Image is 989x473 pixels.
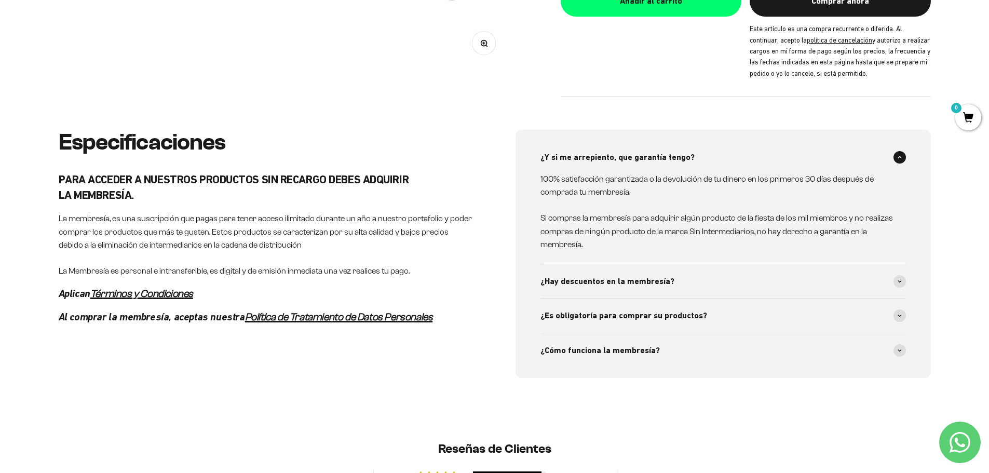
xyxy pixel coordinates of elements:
[170,156,214,173] span: Enviar
[540,299,906,333] summary: ¿Es obligatoría para comprar su productos?
[59,264,474,278] p: La Membresía es personal e intransferible, es digital y de emisión inmediata una vez realices tu ...
[540,275,674,288] span: ¿Hay descuentos en la membresía?
[540,211,893,251] p: Si compras la membresía para adquirir algún producto de la fiesta de los mil miembros y no realiz...
[59,130,474,155] h2: Especificaciones
[540,309,707,322] span: ¿Es obligatoría para comprar su productos?
[245,311,433,322] a: Política de Tratamiento de Datos Personales
[90,288,193,299] a: Términos y Condiciones
[540,140,906,174] summary: ¿Y si me arrepiento, que garantía tengo?
[12,70,215,88] div: Reseñas de otros clientes
[12,132,215,151] div: Un mejor precio
[540,344,660,357] span: ¿Cómo funciona la membresía?
[12,17,215,40] p: ¿Qué te haría sentir más seguro de comprar este producto?
[59,288,90,300] em: Aplican
[540,264,906,299] summary: ¿Hay descuentos en la membresía?
[540,333,906,368] summary: ¿Cómo funciona la membresía?
[59,173,409,202] strong: PARA ACCEDER A NUESTROS PRODUCTOS SIN RECARGO DEBES ADQUIRIR LA MEMBRESÍA.
[192,440,798,458] h2: Reseñas de Clientes
[540,151,695,164] span: ¿Y si me arrepiento, que garantía tengo?
[807,36,872,44] span: política de cancelación
[540,172,893,199] p: 100% satisfacción garantizada o la devolución de tu dinero en los primeros 30 días después de com...
[955,113,981,124] a: 0
[750,23,930,79] small: Este artículo es una compra recurrente o diferida. Al continuar, acepto la y autorizo a realizar ...
[950,102,963,114] mark: 0
[12,91,215,109] div: Una promoción especial
[12,49,215,67] div: Más información sobre los ingredientes
[59,212,474,252] p: La membresía, es una suscripción que pagas para tener acceso ilimitado durante un año a nuestro p...
[169,156,215,173] button: Enviar
[12,112,215,130] div: Un video del producto
[59,311,245,323] em: Al comprar la membresía, aceptas nuestra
